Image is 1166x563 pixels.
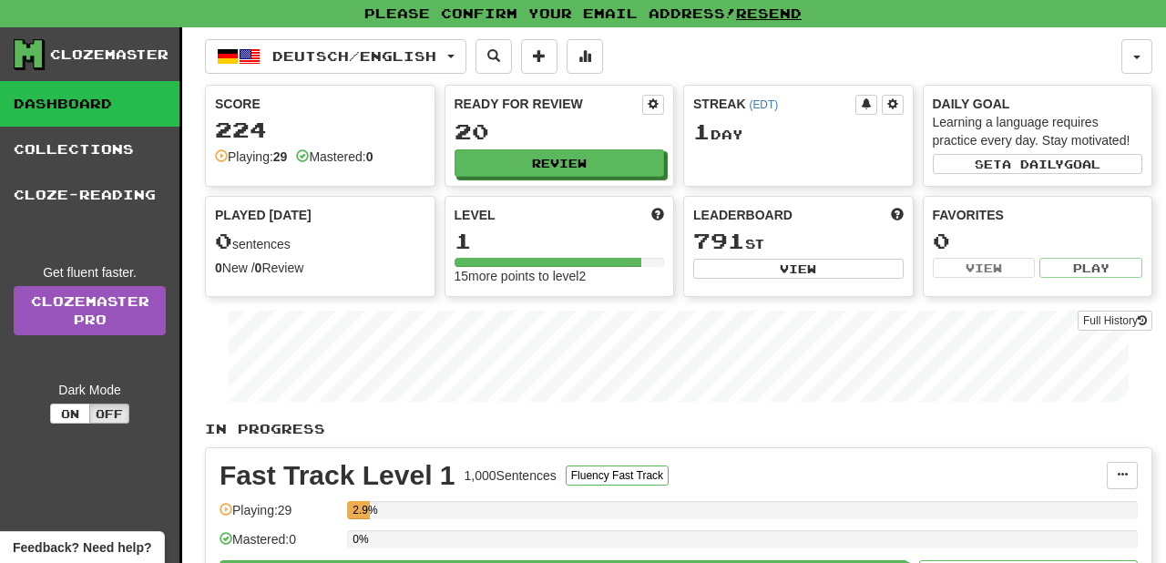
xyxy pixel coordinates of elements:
[205,420,1152,438] p: In Progress
[455,149,665,177] button: Review
[455,206,496,224] span: Level
[255,261,262,275] strong: 0
[215,95,425,113] div: Score
[1078,311,1152,331] button: Full History
[933,206,1143,224] div: Favorites
[14,263,166,281] div: Get fluent faster.
[1039,258,1142,278] button: Play
[465,466,557,485] div: 1,000 Sentences
[215,228,232,253] span: 0
[566,466,669,486] button: Fluency Fast Track
[693,120,904,144] div: Day
[366,149,373,164] strong: 0
[651,206,664,224] span: Score more points to level up
[1002,158,1064,170] span: a daily
[693,118,711,144] span: 1
[455,120,665,143] div: 20
[693,206,793,224] span: Leaderboard
[736,5,802,21] a: Resend
[13,538,151,557] span: Open feedback widget
[455,95,643,113] div: Ready for Review
[521,39,557,74] button: Add sentence to collection
[89,404,129,424] button: Off
[215,148,287,166] div: Playing:
[933,113,1143,149] div: Learning a language requires practice every day. Stay motivated!
[693,230,904,253] div: st
[353,501,370,519] div: 2.9%
[215,259,425,277] div: New / Review
[220,501,338,531] div: Playing: 29
[296,148,373,166] div: Mastered:
[455,267,665,285] div: 15 more points to level 2
[272,48,436,64] span: Deutsch / English
[933,95,1143,113] div: Daily Goal
[215,230,425,253] div: sentences
[50,404,90,424] button: On
[891,206,904,224] span: This week in points, UTC
[933,230,1143,252] div: 0
[220,530,338,560] div: Mastered: 0
[455,230,665,252] div: 1
[215,118,425,141] div: 224
[14,381,166,399] div: Dark Mode
[215,261,222,275] strong: 0
[693,228,745,253] span: 791
[273,149,288,164] strong: 29
[476,39,512,74] button: Search sentences
[205,39,466,74] button: Deutsch/English
[50,46,169,64] div: Clozemaster
[933,258,1036,278] button: View
[933,154,1143,174] button: Seta dailygoal
[220,462,455,489] div: Fast Track Level 1
[693,259,904,279] button: View
[567,39,603,74] button: More stats
[215,206,312,224] span: Played [DATE]
[749,98,778,111] a: (EDT)
[693,95,855,113] div: Streak
[14,286,166,335] a: ClozemasterPro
